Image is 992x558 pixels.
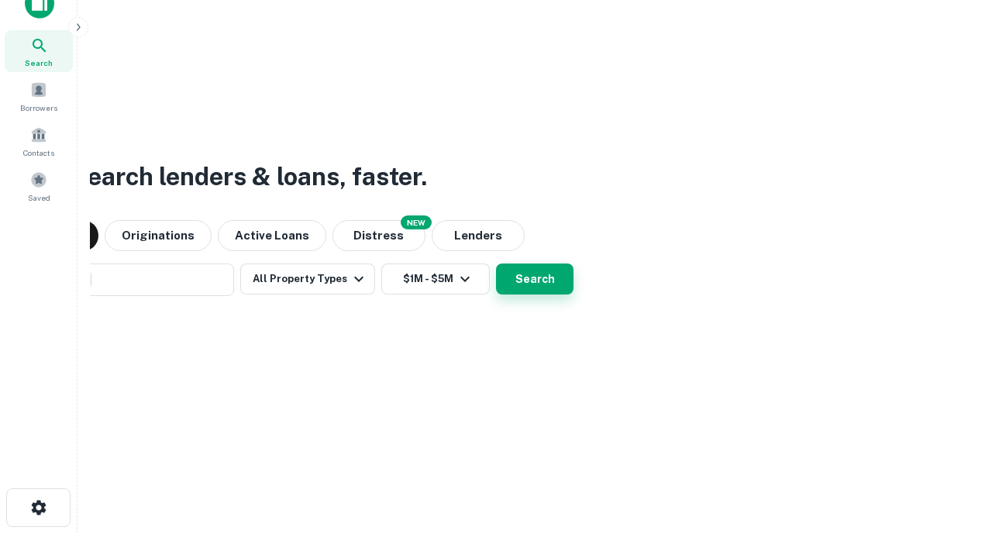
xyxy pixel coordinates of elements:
div: NEW [401,215,432,229]
span: Saved [28,191,50,204]
button: All Property Types [240,263,375,294]
span: Search [25,57,53,69]
button: Lenders [432,220,525,251]
a: Search [5,30,73,72]
button: $1M - $5M [381,263,490,294]
span: Contacts [23,146,54,159]
button: Originations [105,220,212,251]
span: Borrowers [20,102,57,114]
a: Saved [5,165,73,207]
a: Contacts [5,120,73,162]
h3: Search lenders & loans, faster. [71,158,427,195]
button: Search [496,263,573,294]
button: Active Loans [218,220,326,251]
iframe: Chat Widget [914,434,992,508]
button: Search distressed loans with lien and other non-mortgage details. [332,220,425,251]
a: Borrowers [5,75,73,117]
